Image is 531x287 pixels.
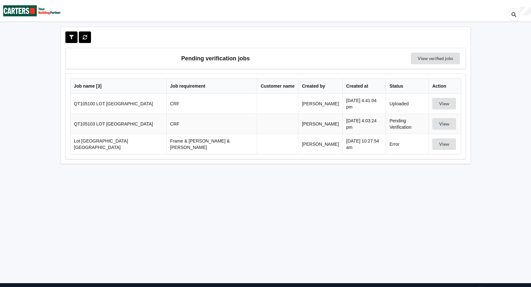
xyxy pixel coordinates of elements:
th: Action [428,79,461,94]
th: Customer name [257,79,298,94]
td: CRF [166,94,257,114]
a: View [432,101,457,106]
div: User Profile [520,7,531,16]
td: Error [386,134,428,154]
h3: Pending verification jobs [70,53,361,64]
th: Status [386,79,428,94]
td: Frame & [PERSON_NAME] & [PERSON_NAME] [166,134,257,154]
th: Job name [ 3 ] [71,79,166,94]
td: QT105103 LOT [GEOGRAPHIC_DATA] [71,114,166,134]
td: [PERSON_NAME] [298,114,342,134]
td: [DATE] 4:03:24 pm [342,114,386,134]
th: Job requirement [166,79,257,94]
td: [DATE] 10:27:54 am [342,134,386,154]
img: Carters [3,0,61,21]
td: [PERSON_NAME] [298,94,342,114]
th: Created at [342,79,386,94]
td: Pending Verification [386,114,428,134]
button: View [432,118,456,130]
td: Lot [GEOGRAPHIC_DATA] [GEOGRAPHIC_DATA] [71,134,166,154]
a: View [432,121,457,126]
a: View [432,142,457,147]
td: [DATE] 4:41:04 pm [342,94,386,114]
td: CRF [166,114,257,134]
td: Uploaded [386,94,428,114]
th: Created by [298,79,342,94]
button: View [432,138,456,150]
button: View [432,98,456,109]
td: [PERSON_NAME] [298,134,342,154]
td: QT105100 LOT [GEOGRAPHIC_DATA] [71,94,166,114]
a: View verified jobs [411,53,460,64]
